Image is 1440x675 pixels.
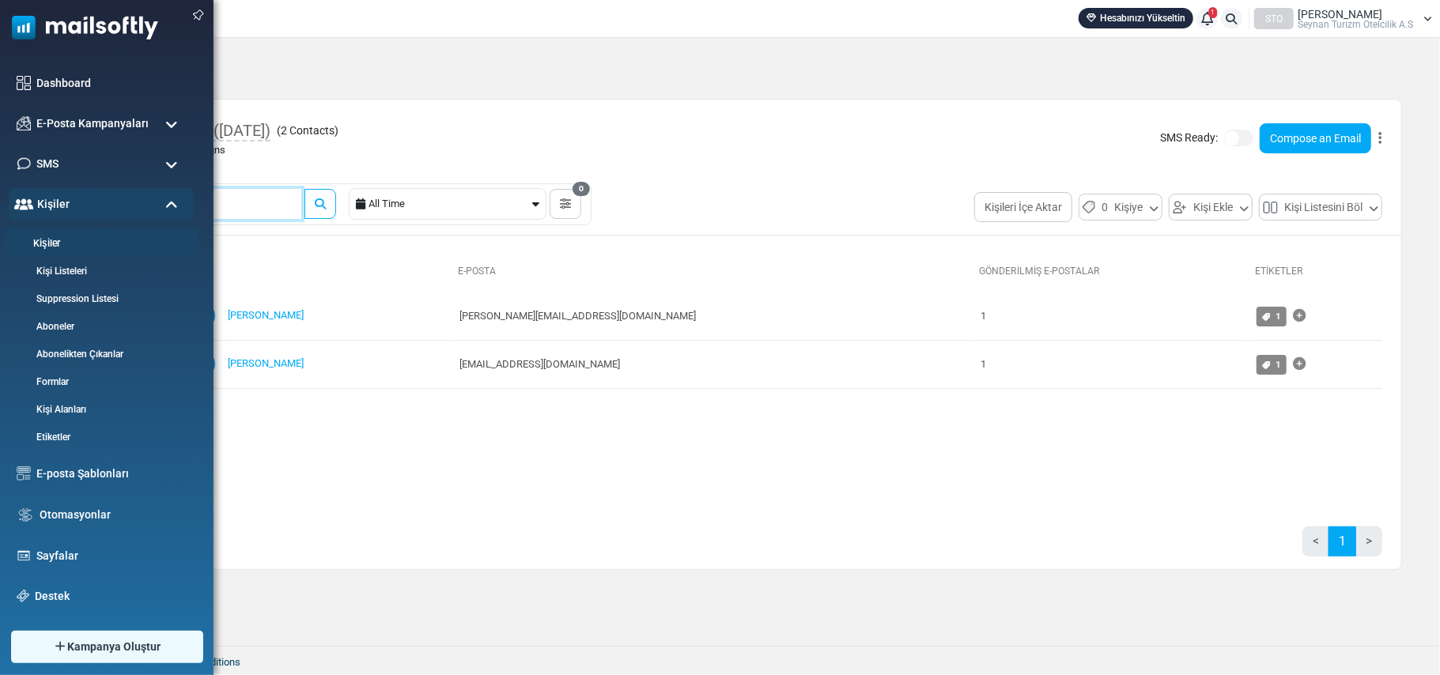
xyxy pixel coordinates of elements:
[1079,8,1193,28] a: Hesabınızı Yükseltin
[17,506,34,524] img: workflow.svg
[37,196,70,213] span: Kişiler
[1255,266,1303,277] a: Etiketler
[9,402,190,417] a: Kişi Alanları
[17,156,31,171] img: sms-icon.png
[1276,359,1281,370] span: 1
[452,340,973,388] td: [EMAIL_ADDRESS][DOMAIN_NAME]
[17,590,29,602] img: support-icon.svg
[369,189,529,219] div: All Time
[1298,20,1413,29] span: Seynan Turi̇zm Otelci̇li̇k A.S
[14,198,33,209] img: contacts-icon-active.svg
[228,309,304,321] a: [PERSON_NAME]
[973,292,1249,341] td: 1
[1260,123,1371,153] a: Compose an Email
[36,115,149,132] span: E-Posta Kampanyaları
[36,466,186,482] a: E-posta Şablonları
[17,76,31,90] img: dashboard-icon.svg
[1259,194,1382,221] button: Kişi Listesini Böl
[67,639,161,655] span: Kampanya Oluştur
[1257,355,1287,375] a: 1
[974,192,1072,222] button: Kişileri İçe Aktar
[35,588,186,605] a: Destek
[452,292,973,341] td: [PERSON_NAME][EMAIL_ADDRESS][DOMAIN_NAME]
[36,548,186,564] a: Sayfalar
[1254,8,1294,29] div: STO
[1160,123,1382,153] div: SMS Ready:
[17,116,31,130] img: campaigns-icon.png
[1209,7,1218,18] span: 1
[1298,9,1382,20] span: [PERSON_NAME]
[1254,8,1432,29] a: STO [PERSON_NAME] Seynan Turi̇zm Otelci̇li̇k A.S
[9,347,190,361] a: Abonelikten Çıkanlar
[9,430,190,444] a: Etiketler
[1329,526,1356,556] a: 1
[1169,194,1253,221] button: Kişi Ekle
[17,549,31,563] img: landing_pages.svg
[573,182,590,196] span: 0
[51,646,1440,674] footer: 2025
[1302,526,1382,569] nav: Page
[979,266,1100,277] a: Gönderilmiş E-Postalar
[459,266,497,277] a: E-Posta
[9,292,190,306] a: Suppression Listesi
[1276,311,1281,322] span: 1
[1196,8,1218,29] a: 1
[281,124,334,137] span: 2 Contacts
[36,156,59,172] span: SMS
[973,340,1249,388] td: 1
[277,123,338,139] span: ( )
[40,507,186,523] a: Otomasyonlar
[1102,198,1108,217] span: 0
[1079,194,1162,221] button: 0Kişiye
[9,319,190,334] a: Aboneler
[550,189,581,219] button: 0
[1257,307,1287,326] a: 1
[228,357,304,369] a: [PERSON_NAME]
[9,375,190,389] a: Formlar
[36,75,186,92] a: Dashboard
[17,466,31,481] img: email-templates-icon.svg
[9,264,190,278] a: Kişi Listeleri
[4,236,194,251] a: Kişiler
